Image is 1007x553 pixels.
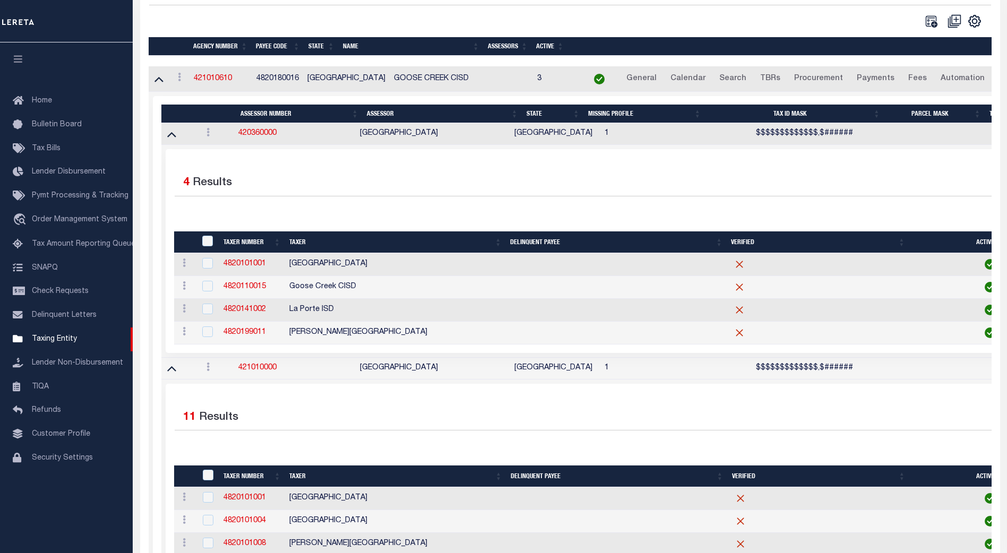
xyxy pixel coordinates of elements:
[285,299,506,322] td: La Porte ISD
[756,364,853,371] span: $$$$$$$$$$$$$,$######
[32,216,127,223] span: Order Management System
[32,97,52,105] span: Home
[755,71,785,88] a: TBRs
[903,71,932,88] a: Fees
[32,264,58,271] span: SNAPQ
[985,539,995,549] img: check-icon-green.svg
[985,493,995,504] img: check-icon-green.svg
[32,192,128,200] span: Pymt Processing & Tracking
[223,260,266,267] a: 4820101001
[884,105,985,123] th: Parcel Mask: activate to sort column ascending
[285,487,506,510] td: [GEOGRAPHIC_DATA]
[285,465,506,487] th: Taxer: activate to sort column ascending
[484,37,532,56] th: Assessors: activate to sort column ascending
[728,465,910,487] th: Verified: activate to sort column ascending
[356,358,510,379] td: [GEOGRAPHIC_DATA]
[789,71,848,88] a: Procurement
[936,71,989,88] a: Automation
[510,358,601,379] td: [GEOGRAPHIC_DATA]
[194,75,232,82] a: 421010610
[13,213,30,227] i: travel_explore
[304,37,339,56] th: State: activate to sort column ascending
[223,306,266,313] a: 4820141002
[985,327,995,338] img: check-icon-green.svg
[223,283,266,290] a: 4820110015
[356,123,510,145] td: [GEOGRAPHIC_DATA]
[183,177,190,188] span: 4
[285,322,506,344] td: [PERSON_NAME][GEOGRAPHIC_DATA]
[600,123,718,145] td: 1
[32,145,61,152] span: Tax Bills
[223,329,266,336] a: 4820199011
[32,288,89,295] span: Check Requests
[532,37,568,56] th: Active: activate to sort column ascending
[285,510,506,533] td: [GEOGRAPHIC_DATA]
[715,71,751,88] a: Search
[199,409,238,426] label: Results
[510,123,601,145] td: [GEOGRAPHIC_DATA]
[189,37,252,56] th: Agency Number: activate to sort column ascending
[303,66,390,92] td: [GEOGRAPHIC_DATA]
[339,37,484,56] th: Name: activate to sort column ascending
[985,282,995,292] img: check-icon-green.svg
[506,231,727,253] th: Delinquent Payee: activate to sort column ascending
[223,540,266,547] a: 4820101008
[852,71,899,88] a: Payments
[985,259,995,270] img: check-icon-green.svg
[252,66,303,92] td: 4820180016
[584,105,705,123] th: Missing Profile: activate to sort column ascending
[238,129,277,137] a: 420360000
[285,253,506,276] td: [GEOGRAPHIC_DATA]
[756,129,853,137] span: $$$$$$$$$$$$$,$######
[193,175,232,192] label: Results
[223,494,266,502] a: 4820101001
[32,383,49,390] span: TIQA
[285,231,506,253] th: Taxer: activate to sort column ascending
[32,335,77,343] span: Taxing Entity
[666,71,710,88] a: Calendar
[238,364,277,371] a: 421010000
[32,240,135,248] span: Tax Amount Reporting Queue
[236,105,363,123] th: Assessor Number: activate to sort column ascending
[985,516,995,526] img: check-icon-green.svg
[32,312,97,319] span: Delinquent Letters
[32,168,106,176] span: Lender Disbursement
[219,231,285,253] th: Taxer Number: activate to sort column ascending
[252,37,304,56] th: Payee Code: activate to sort column ascending
[622,71,661,88] a: General
[32,407,61,414] span: Refunds
[522,105,584,123] th: State: activate to sort column ascending
[594,74,605,84] img: check-icon-green.svg
[223,517,266,524] a: 4820101004
[32,359,123,367] span: Lender Non-Disbursement
[32,454,93,462] span: Security Settings
[705,105,884,123] th: Tax ID Mask: activate to sort column ascending
[219,465,285,487] th: Taxer Number: activate to sort column ascending
[533,66,581,92] td: 3
[363,105,522,123] th: Assessor: activate to sort column ascending
[506,465,728,487] th: Delinquent Payee: activate to sort column ascending
[600,358,718,379] td: 1
[985,305,995,315] img: check-icon-green.svg
[183,412,196,423] span: 11
[32,430,90,438] span: Customer Profile
[32,121,82,128] span: Bulletin Board
[727,231,909,253] th: Verified: activate to sort column ascending
[285,276,506,299] td: Goose Creek CISD
[390,66,533,92] td: GOOSE CREEK CISD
